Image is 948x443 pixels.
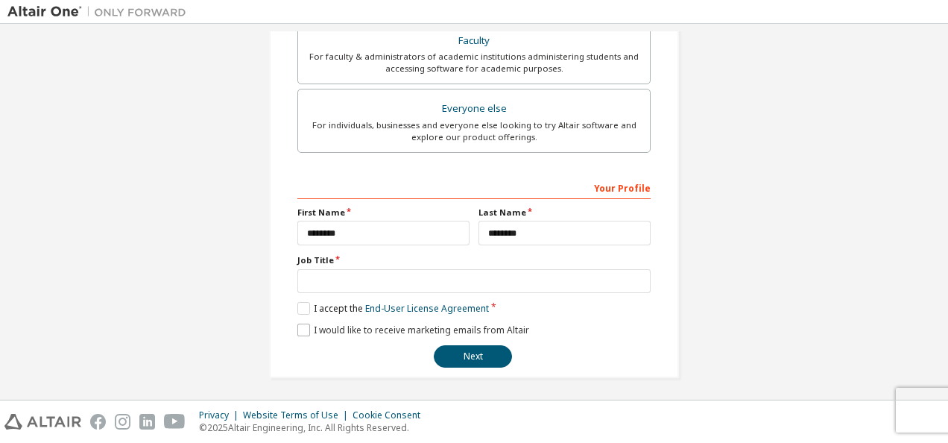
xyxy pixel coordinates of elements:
div: Privacy [199,409,243,421]
img: Altair One [7,4,194,19]
div: Your Profile [297,175,651,199]
label: I accept the [297,302,489,315]
img: altair_logo.svg [4,414,81,430]
img: linkedin.svg [139,414,155,430]
button: Next [434,345,512,368]
div: Faculty [307,31,641,51]
div: For faculty & administrators of academic institutions administering students and accessing softwa... [307,51,641,75]
div: Website Terms of Use [243,409,353,421]
div: Cookie Consent [353,409,429,421]
img: youtube.svg [164,414,186,430]
img: facebook.svg [90,414,106,430]
label: Last Name [478,207,651,219]
label: First Name [297,207,470,219]
img: instagram.svg [115,414,130,430]
label: I would like to receive marketing emails from Altair [297,324,529,336]
p: © 2025 Altair Engineering, Inc. All Rights Reserved. [199,421,429,434]
div: Everyone else [307,98,641,119]
div: For individuals, businesses and everyone else looking to try Altair software and explore our prod... [307,119,641,143]
label: Job Title [297,254,651,266]
a: End-User License Agreement [365,302,489,315]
